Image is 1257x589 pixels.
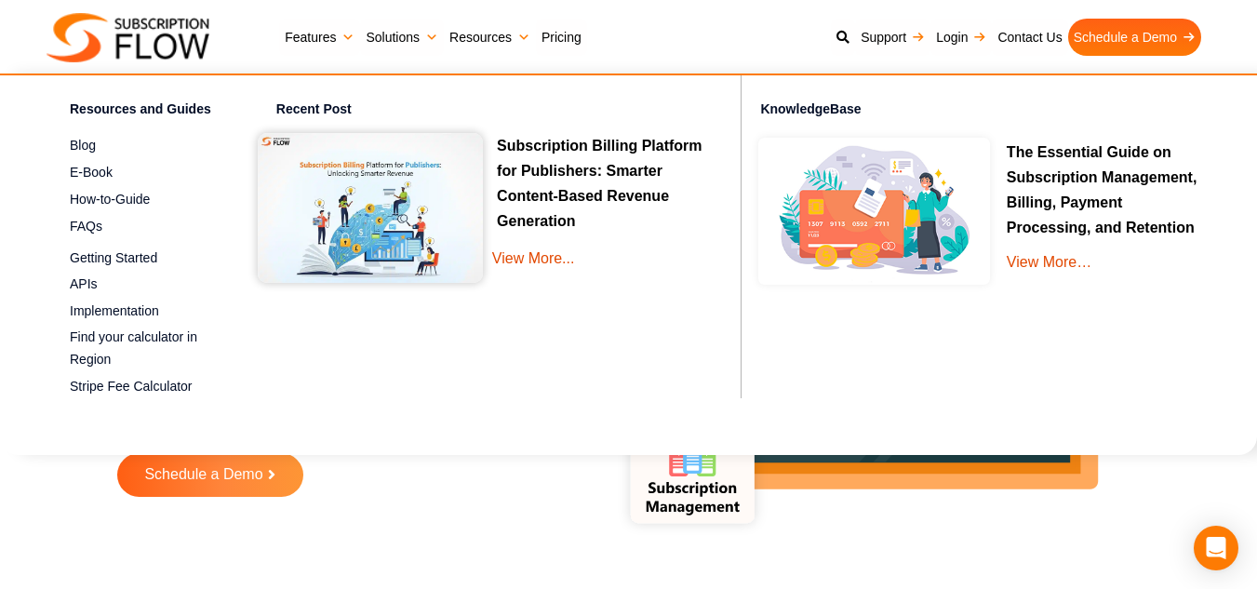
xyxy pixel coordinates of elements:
[70,217,102,236] span: FAQs
[930,19,992,56] a: Login
[992,19,1067,56] a: Contact Us
[258,133,483,283] img: Subscription Billing Platform for Publishers: Unlocking Smarter Revenue
[751,130,996,292] img: Online-recurring-Billing-software
[144,467,262,483] span: Schedule a Demo
[70,215,211,237] a: FAQs
[1068,19,1201,56] a: Schedule a Demo
[70,190,150,209] span: How-to-Guide
[70,136,96,155] span: Blog
[70,301,159,321] span: Implementation
[444,19,536,56] a: Resources
[70,300,211,322] a: Implementation
[70,247,211,269] a: Getting Started
[70,163,113,182] span: E-Book
[47,13,209,62] img: Subscriptionflow
[492,246,709,299] a: View More...
[70,161,211,183] a: E-Book
[70,188,211,210] a: How-to-Guide
[855,19,930,56] a: Support
[1194,526,1238,570] div: Open Intercom Messenger
[70,327,211,371] a: Find your calculator in Region
[497,138,702,235] a: Subscription Billing Platform for Publishers: Smarter Content-Based Revenue Generation
[760,89,1238,130] h4: KnowledgeBase
[279,19,360,56] a: Features
[1007,254,1091,270] a: View More…
[276,99,728,126] h4: Recent Post
[70,274,211,296] a: APIs
[70,135,211,157] a: Blog
[70,248,157,268] span: Getting Started
[536,19,587,56] a: Pricing
[1007,140,1210,241] p: The Essential Guide on Subscription Management, Billing, Payment Processing, and Retention
[360,19,444,56] a: Solutions
[70,99,211,126] h4: Resources and Guides
[117,453,303,497] a: Schedule a Demo
[70,274,98,294] span: APIs
[70,376,211,398] a: Stripe Fee Calculator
